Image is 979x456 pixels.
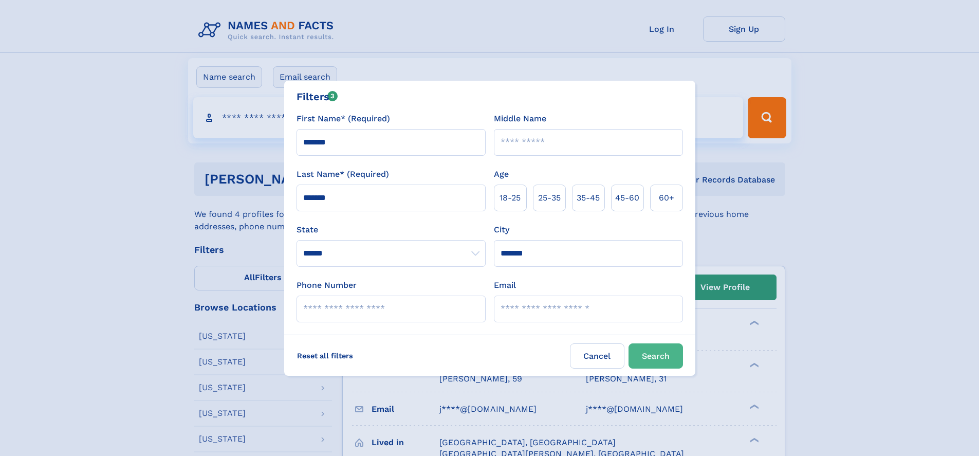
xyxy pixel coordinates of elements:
label: Age [494,168,509,180]
div: Filters [297,89,338,104]
label: Cancel [570,343,624,369]
span: 60+ [659,192,674,204]
span: 18‑25 [500,192,521,204]
span: 35‑45 [577,192,600,204]
span: 25‑35 [538,192,561,204]
label: Last Name* (Required) [297,168,389,180]
label: First Name* (Required) [297,113,390,125]
label: Phone Number [297,279,357,291]
label: Reset all filters [290,343,360,368]
span: 45‑60 [615,192,639,204]
label: State [297,224,486,236]
label: Middle Name [494,113,546,125]
label: Email [494,279,516,291]
label: City [494,224,509,236]
button: Search [629,343,683,369]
